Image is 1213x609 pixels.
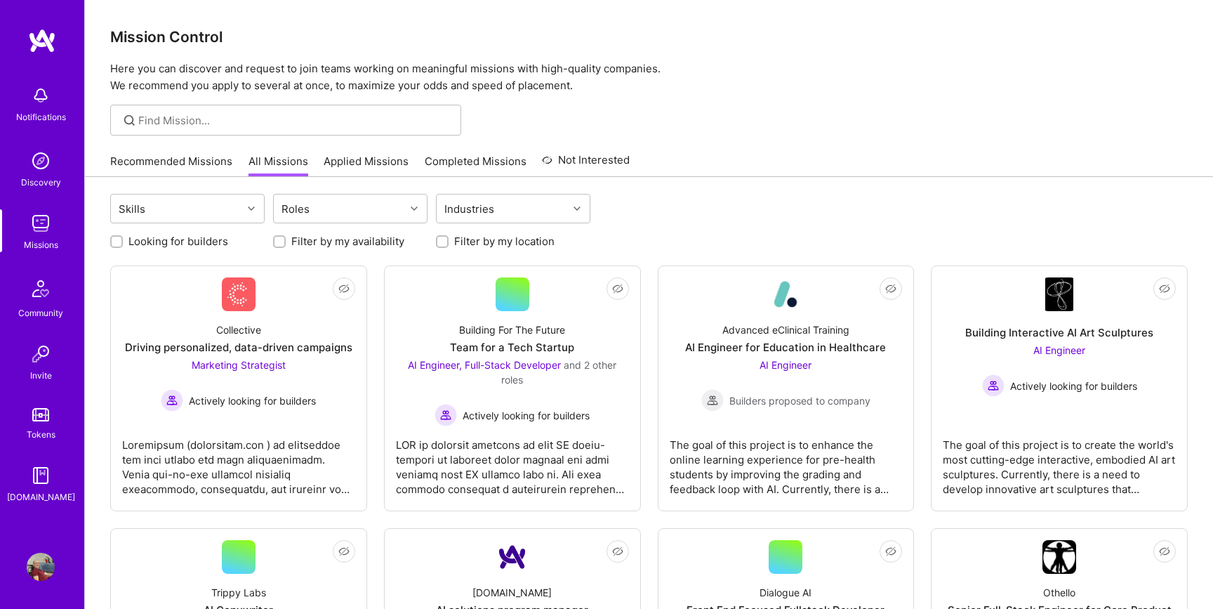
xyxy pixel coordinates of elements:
[1159,546,1170,557] i: icon EyeClosed
[291,234,404,249] label: Filter by my availability
[450,340,574,355] div: Team for a Tech Startup
[28,28,56,53] img: logo
[396,277,629,499] a: Building For The FutureTeam for a Tech StartupAI Engineer, Full-Stack Developer and 2 other roles...
[110,154,232,177] a: Recommended Missions
[27,553,55,581] img: User Avatar
[192,359,286,371] span: Marketing Strategist
[982,374,1005,397] img: Actively looking for builders
[24,237,58,252] div: Missions
[670,426,903,497] div: The goal of this project is to enhance the online learning experience for pre-health students by ...
[21,175,61,190] div: Discovery
[125,340,352,355] div: Driving personalized, data-driven campaigns
[943,426,1176,497] div: The goal of this project is to create the world's most cutting-edge interactive, embodied AI art ...
[1042,540,1076,574] img: Company Logo
[27,209,55,237] img: teamwork
[729,393,870,408] span: Builders proposed to company
[670,277,903,499] a: Company LogoAdvanced eClinical TrainingAI Engineer for Education in HealthcareAI Engineer Builder...
[685,340,886,355] div: AI Engineer for Education in Healthcare
[27,427,55,442] div: Tokens
[435,404,457,426] img: Actively looking for builders
[338,283,350,294] i: icon EyeClosed
[396,426,629,497] div: LOR ip dolorsit ametcons ad elit SE doeiu-tempori ut laboreet dolor magnaal eni admi veniamq nost...
[965,325,1153,340] div: Building Interactive AI Art Sculptures
[459,322,565,337] div: Building For The Future
[222,277,256,311] img: Company Logo
[248,154,308,177] a: All Missions
[454,234,555,249] label: Filter by my location
[1043,585,1075,600] div: Othello
[885,546,896,557] i: icon EyeClosed
[216,322,261,337] div: Collective
[1033,344,1085,356] span: AI Engineer
[769,277,802,311] img: Company Logo
[885,283,896,294] i: icon EyeClosed
[496,540,529,574] img: Company Logo
[701,389,724,412] img: Builders proposed to company
[161,389,183,412] img: Actively looking for builders
[122,426,355,497] div: Loremipsum (dolorsitam.con ) ad elitseddoe tem inci utlabo etd magn aliquaenimadm. Venia qui-no-e...
[110,28,1188,46] h3: Mission Control
[27,81,55,110] img: bell
[110,60,1188,94] p: Here you can discover and request to join teams working on meaningful missions with high-quality ...
[472,585,552,600] div: [DOMAIN_NAME]
[760,359,811,371] span: AI Engineer
[128,234,228,249] label: Looking for builders
[115,199,149,219] div: Skills
[722,322,849,337] div: Advanced eClinical Training
[7,490,75,504] div: [DOMAIN_NAME]
[248,205,255,212] i: icon Chevron
[324,154,409,177] a: Applied Missions
[32,408,49,421] img: tokens
[211,585,266,600] div: Trippy Labs
[27,461,55,490] img: guide book
[542,152,630,177] a: Not Interested
[24,272,58,306] img: Community
[18,306,63,320] div: Community
[463,408,590,423] span: Actively looking for builders
[30,368,52,383] div: Invite
[760,585,811,600] div: Dialogue AI
[1159,283,1170,294] i: icon EyeClosed
[138,113,451,128] input: Find Mission...
[278,199,313,219] div: Roles
[408,359,561,371] span: AI Engineer, Full-Stack Developer
[1010,379,1137,393] span: Actively looking for builders
[612,283,623,294] i: icon EyeClosed
[27,340,55,368] img: Invite
[189,393,316,408] span: Actively looking for builders
[425,154,526,177] a: Completed Missions
[121,112,138,129] i: icon SearchGrey
[574,205,581,212] i: icon Chevron
[1045,277,1073,311] img: Company Logo
[16,110,66,124] div: Notifications
[122,277,355,499] a: Company LogoCollectiveDriving personalized, data-driven campaignsMarketing Strategist Actively lo...
[612,546,623,557] i: icon EyeClosed
[338,546,350,557] i: icon EyeClosed
[27,147,55,175] img: discovery
[23,553,58,581] a: User Avatar
[411,205,418,212] i: icon Chevron
[943,277,1176,499] a: Company LogoBuilding Interactive AI Art SculpturesAI Engineer Actively looking for buildersActive...
[441,199,498,219] div: Industries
